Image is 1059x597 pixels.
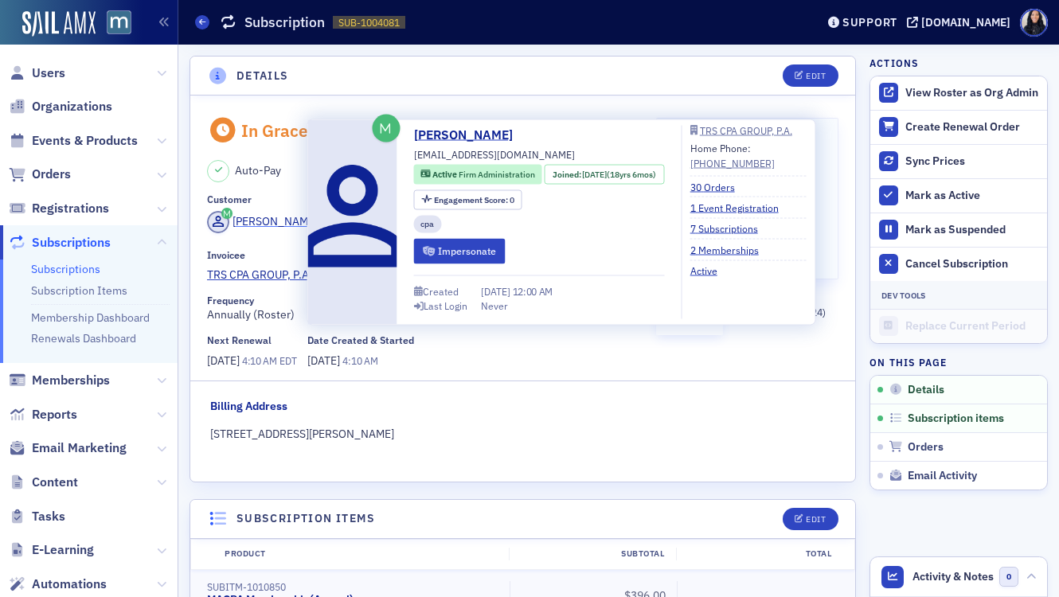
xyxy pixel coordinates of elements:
div: Billing Address [210,398,287,415]
span: 12:00 AM [513,285,553,298]
div: Mark as Suspended [905,223,1039,237]
img: SailAMX [107,10,131,35]
span: Engagement Score : [434,193,510,205]
a: [PHONE_NUMBER] [690,155,775,170]
span: [DATE] [481,285,513,298]
div: In Grace Period Roster Subscription [241,120,521,141]
div: Support [842,15,897,29]
div: Invoicee [207,249,245,261]
span: Users [32,64,65,82]
div: (18yrs 6mos) [582,168,656,181]
span: Events & Products [32,132,138,150]
h4: Actions [869,56,919,70]
a: Registrations [9,200,109,217]
button: Edit [783,64,838,87]
a: Users [9,64,65,82]
span: TRS CPA GROUP, P.A. [207,267,352,283]
div: Annually (Roster) [207,295,645,323]
a: Active Firm Administration [420,168,534,181]
div: Product [213,548,509,560]
button: Impersonate [414,239,506,263]
span: 0 [999,567,1019,587]
div: Joined: 2007-02-15 00:00:00 [545,165,664,185]
a: View Homepage [96,10,131,37]
div: Engagement Score: 0 [414,189,522,209]
h4: Subscription items [236,510,375,527]
span: Memberships [32,372,110,389]
a: Automations [9,576,107,593]
span: Organizations [32,98,112,115]
span: Subscriptions [32,234,111,252]
a: Organizations [9,98,112,115]
span: Email Activity [908,469,977,483]
span: [DATE] [207,353,242,368]
div: Edit [806,515,826,524]
a: [PERSON_NAME] [414,126,525,145]
a: Reports [9,406,77,423]
span: 4:10 AM [242,354,277,367]
span: Content [32,474,78,491]
span: Subscription items [908,412,1004,426]
div: Last Login [424,302,467,310]
div: Mark as Active [905,189,1039,203]
button: View Roster as Org Admin [870,76,1047,110]
span: Firm Administration [459,169,535,180]
div: 0 [434,195,514,204]
div: Edit [806,72,826,80]
a: 7 Subscriptions [690,221,770,236]
a: 2 Memberships [690,242,771,256]
div: Create Renewal Order [905,120,1039,135]
div: [DOMAIN_NAME] [921,15,1010,29]
div: [PERSON_NAME] [233,213,318,230]
button: Mark as Suspended [870,213,1047,247]
div: Replace Current Period [905,319,1039,334]
a: [PERSON_NAME] [207,211,318,233]
div: Active: Active: Firm Administration [414,165,542,185]
span: Dev Tools [881,290,925,301]
button: Cancel Subscription [870,247,1047,281]
a: Content [9,474,78,491]
span: Tasks [32,508,65,525]
span: SUB-1004081 [338,16,400,29]
a: Events & Products [9,132,138,150]
div: Sync Prices [905,154,1039,169]
div: Home Phone: [690,141,775,170]
button: Sync Prices [870,144,1047,178]
button: Mark as Active [870,178,1047,213]
a: Email Marketing [9,439,127,457]
a: E-Learning [9,541,94,559]
h1: Subscription [244,13,325,32]
a: TRS CPA GROUP, P.A. [690,126,807,135]
span: Activity & Notes [912,568,994,585]
span: E-Learning [32,541,94,559]
a: Subscription Items [31,283,127,298]
div: Next Renewal [207,334,272,346]
span: Auto-Pay [235,162,281,179]
a: 1 Event Registration [690,200,791,214]
a: Subscriptions [31,262,100,276]
span: Reports [32,406,77,423]
span: 4:10 AM [342,354,377,367]
div: Frequency [207,295,254,306]
img: SailAMX [22,11,96,37]
a: TRS CPA GROUP, P.A. [207,267,645,283]
h4: Details [236,68,289,84]
div: Customer [207,193,252,205]
div: [STREET_ADDRESS][PERSON_NAME] [210,426,836,443]
span: EDT [277,354,297,367]
button: Create Renewal Order [870,110,1047,144]
a: Orders [9,166,71,183]
span: Registrations [32,200,109,217]
span: Profile [1020,9,1048,37]
a: 30 Orders [690,179,747,193]
span: [DATE] [307,353,342,368]
div: Subtotal [509,548,676,560]
span: [DATE] [582,168,607,179]
div: cpa [414,215,442,233]
span: [EMAIL_ADDRESS][DOMAIN_NAME] [414,147,575,162]
span: Active [432,169,459,180]
span: Details [908,383,944,397]
a: Subscriptions [9,234,111,252]
div: Never [481,298,508,313]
